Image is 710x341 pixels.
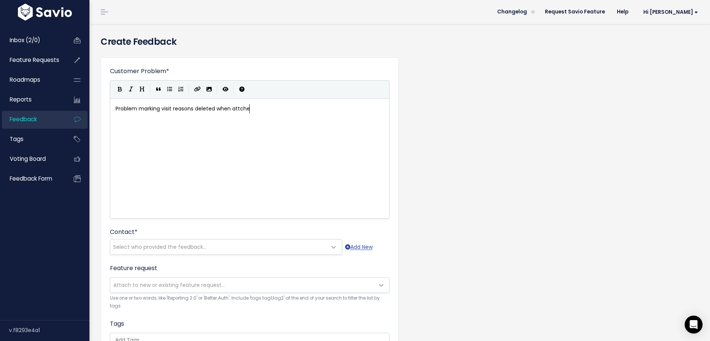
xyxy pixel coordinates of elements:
a: Feedback form [2,170,62,187]
span: Changelog [497,9,527,15]
label: Customer Problem [110,67,169,76]
a: Hi [PERSON_NAME] [634,6,704,18]
span: Hi [PERSON_NAME] [643,9,698,15]
a: Add New [345,243,373,252]
span: Reports [10,96,32,103]
button: Markdown Guide [236,84,247,95]
a: Feedback [2,111,62,128]
a: Request Savio Feature [539,6,611,18]
i: | [233,85,234,94]
span: Roadmaps [10,76,40,84]
a: Help [611,6,634,18]
span: Feedback [10,115,37,123]
a: Reports [2,91,62,108]
label: Tags [110,319,124,328]
span: Attach to new or existing feature request... [113,281,225,289]
span: Inbox (2/0) [10,36,40,44]
label: Feature request [110,264,157,273]
button: Bold [114,84,125,95]
span: Voting Board [10,155,46,163]
a: Tags [2,131,62,148]
span: Tags [10,135,23,143]
label: Contact [110,228,138,237]
button: Generic List [164,84,175,95]
button: Heading [136,84,148,95]
span: Problem marking visit reasons deleted when attche [116,105,250,112]
i: | [150,85,151,94]
a: Feature Requests [2,51,62,69]
h4: Create Feedback [101,35,699,49]
button: Quote [153,84,164,95]
span: Feedback form [10,175,52,182]
span: Feature Requests [10,56,59,64]
button: Toggle Preview [220,84,231,95]
small: Use one or two words, like 'Reporting 2.0' or 'Better Auth'. Include 'tags:tag1,tag2' at the end ... [110,294,389,310]
button: Import an image [203,84,215,95]
i: | [217,85,218,94]
a: Roadmaps [2,71,62,88]
a: Voting Board [2,150,62,168]
img: logo-white.9d6f32f41409.svg [16,4,74,21]
div: v.f8293e4a1 [9,320,89,340]
button: Numbered List [175,84,186,95]
button: Italic [125,84,136,95]
a: Inbox (2/0) [2,32,62,49]
div: Open Intercom Messenger [685,316,703,334]
span: Select who provided the feedback... [113,243,206,251]
button: Create Link [192,84,203,95]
